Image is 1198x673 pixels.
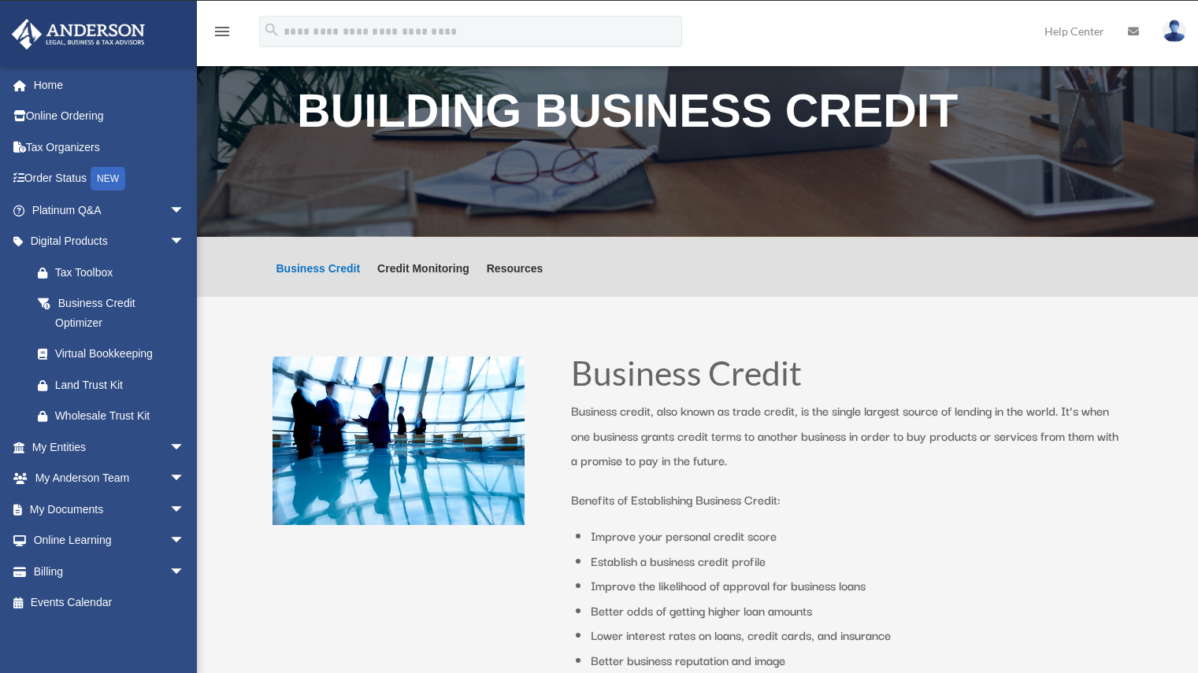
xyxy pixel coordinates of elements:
[263,21,280,39] i: search
[22,369,209,401] a: Land Trust Kit
[297,88,1098,142] h1: Building Business Credit
[11,194,209,226] a: Platinum Q&Aarrow_drop_down
[22,288,201,338] a: Business Credit Optimizer
[213,22,232,41] i: menu
[55,263,189,283] div: Tax Toolbox
[169,463,201,495] span: arrow_drop_down
[169,494,201,526] span: arrow_drop_down
[7,19,150,50] img: Anderson Advisors Platinum Portal
[571,398,1122,487] p: Business credit, also known as trade credit, is the single largest source of lending in the world...
[213,28,232,41] a: menu
[11,163,209,195] a: Order StatusNEW
[1163,20,1186,43] img: User Pic
[55,294,181,332] div: Business Credit Optimizer
[169,556,201,588] span: arrow_drop_down
[11,556,209,587] a: Billingarrow_drop_down
[169,194,201,227] span: arrow_drop_down
[11,131,209,163] a: Tax Organizers
[377,263,469,297] a: Credit Monitoring
[591,623,1122,648] li: Lower interest rates on loans, credit cards, and insurance
[11,101,209,132] a: Online Ordering
[11,463,209,494] a: My Anderson Teamarrow_drop_down
[591,549,1122,574] li: Establish a business credit profile
[276,263,361,297] a: Business Credit
[22,338,209,370] a: Virtual Bookkeeping
[22,401,209,432] a: Wholesale Trust Kit
[273,357,525,525] img: business people talking in office
[571,357,1122,398] h1: Business Credit
[591,573,1122,598] li: Improve the likelihood of approval for business loans
[11,525,209,557] a: Online Learningarrow_drop_down
[91,167,125,190] div: NEW
[591,598,1122,623] li: Better odds of getting higher loan amounts
[55,375,189,395] div: Land Trust Kit
[11,69,209,101] a: Home
[11,494,209,525] a: My Documentsarrow_drop_down
[22,257,209,288] a: Tax Toolbox
[169,226,201,258] span: arrow_drop_down
[11,226,209,257] a: Digital Productsarrow_drop_down
[591,523,1122,549] li: Improve your personal credit score
[487,263,543,297] a: Resources
[169,525,201,557] span: arrow_drop_down
[571,487,1122,512] p: Benefits of Establishing Business Credit:
[591,648,1122,673] li: Better business reputation and image
[55,406,189,426] div: Wholesale Trust Kit
[11,431,209,463] a: My Entitiesarrow_drop_down
[55,344,189,364] div: Virtual Bookkeeping
[11,587,209,619] a: Events Calendar
[169,431,201,464] span: arrow_drop_down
